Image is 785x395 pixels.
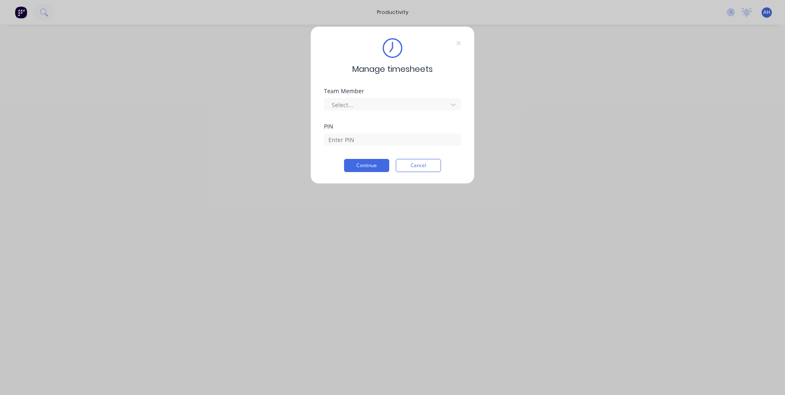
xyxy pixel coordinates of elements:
input: Enter PIN [324,133,461,146]
div: Team Member [324,88,461,94]
button: Continue [344,159,389,172]
div: PIN [324,124,461,129]
button: Cancel [396,159,441,172]
span: Manage timesheets [352,63,433,75]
